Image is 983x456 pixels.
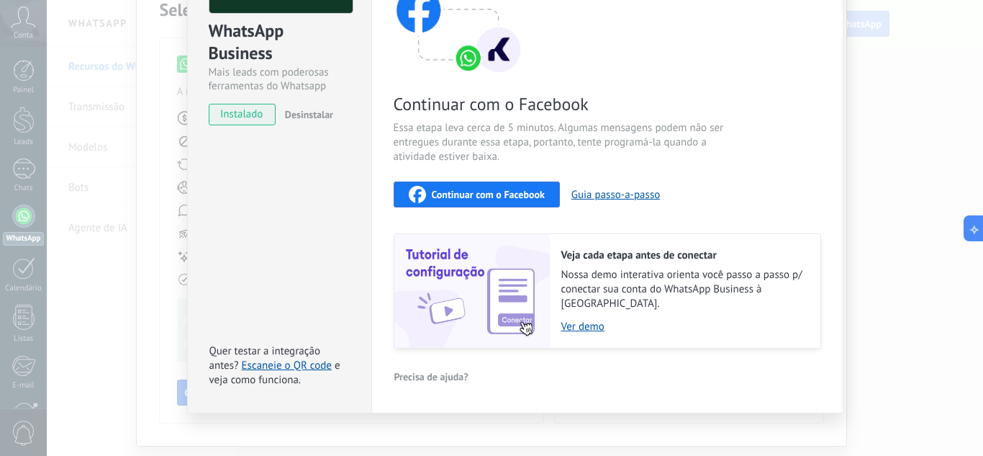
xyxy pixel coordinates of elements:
span: Desinstalar [285,108,333,121]
a: Ver demo [561,320,806,334]
span: Nossa demo interativa orienta você passo a passo p/ conectar sua conta do WhatsApp Business à [GE... [561,268,806,311]
button: Continuar com o Facebook [394,182,560,207]
span: Continuar com o Facebook [432,189,545,200]
span: Essa etapa leva cerca de 5 minutos. Algumas mensagens podem não ser entregues durante essa etapa,... [394,121,736,164]
button: Desinstalar [279,104,333,125]
a: Escaneie o QR code [242,359,332,372]
button: Guia passo-a-passo [571,188,660,202]
div: WhatsApp Business [209,19,350,66]
h2: Veja cada etapa antes de conectar [561,249,806,262]
span: Quer testar a integração antes? [209,344,320,372]
span: Precisa de ajuda? [394,372,468,382]
span: instalado [209,104,275,125]
div: Mais leads com poderosas ferramentas do Whatsapp [209,66,350,93]
button: Precisa de ajuda? [394,366,469,388]
span: Continuar com o Facebook [394,93,736,115]
span: e veja como funciona. [209,359,340,387]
